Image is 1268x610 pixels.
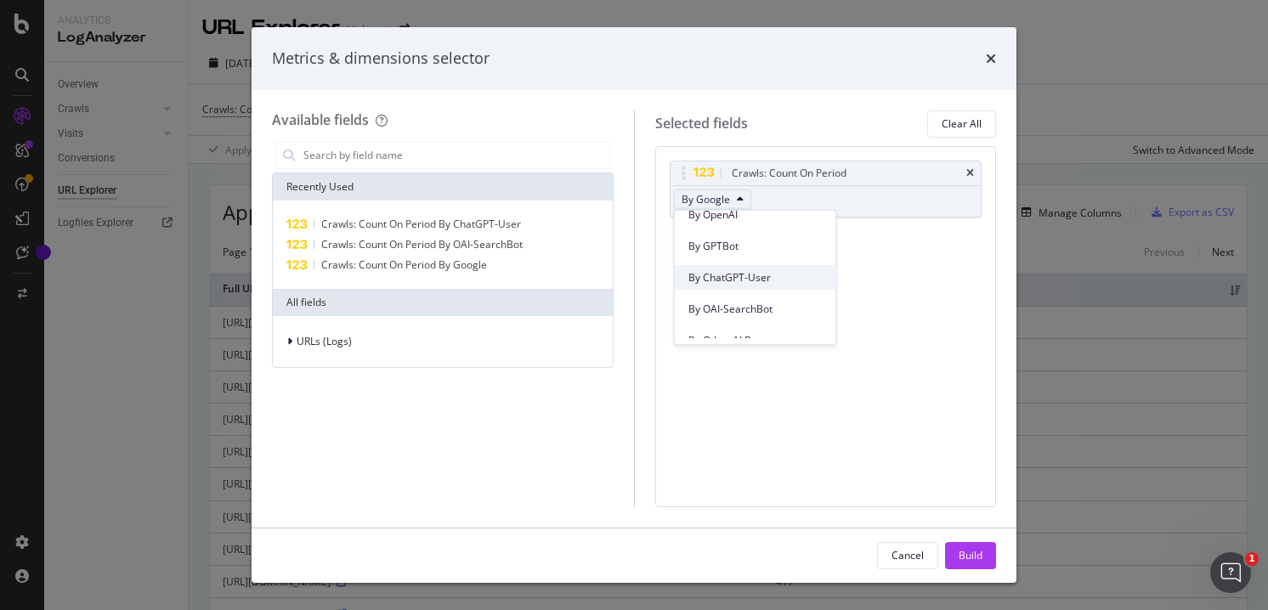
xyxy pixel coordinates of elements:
[674,189,751,210] button: By Google
[688,207,823,223] span: By OpenAI
[272,110,369,129] div: Available fields
[927,110,996,138] button: Clear All
[688,239,823,254] span: By GPTBot
[986,48,996,70] div: times
[321,257,487,272] span: Crawls: Count On Period By Google
[273,289,613,316] div: All fields
[966,168,974,178] div: times
[945,542,996,569] button: Build
[682,192,730,206] span: By Google
[688,270,823,285] span: By ChatGPT-User
[302,143,609,168] input: Search by field name
[959,548,982,562] div: Build
[892,548,924,562] div: Cancel
[1210,552,1251,593] iframe: Intercom live chat
[670,161,982,217] div: Crawls: Count On PeriodtimesBy Google
[273,173,613,201] div: Recently Used
[877,542,938,569] button: Cancel
[272,48,490,70] div: Metrics & dimensions selector
[321,217,521,231] span: Crawls: Count On Period By ChatGPT-User
[942,116,982,131] div: Clear All
[252,27,1016,583] div: modal
[688,333,823,348] span: By Other AI Bots
[655,114,748,133] div: Selected fields
[321,237,523,251] span: Crawls: Count On Period By OAI-SearchBot
[1245,552,1259,566] span: 1
[688,302,823,317] span: By OAI-SearchBot
[732,165,846,182] div: Crawls: Count On Period
[297,334,352,348] span: URLs (Logs)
